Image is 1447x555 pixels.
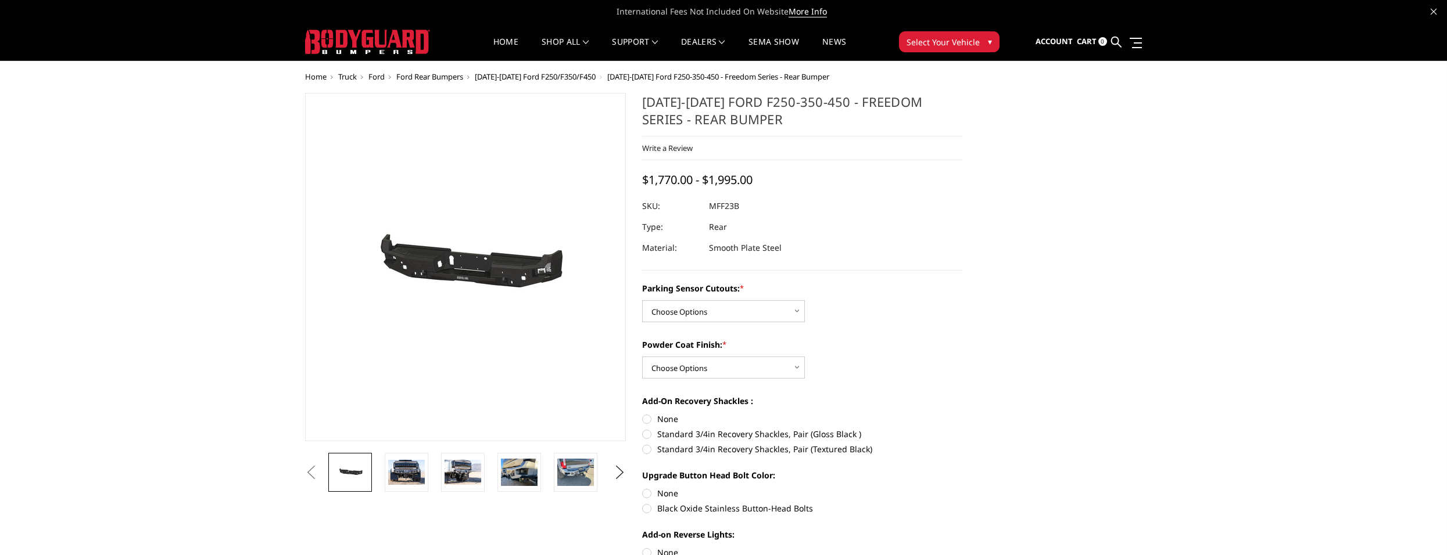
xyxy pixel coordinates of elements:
img: 2023-2025 Ford F250-350-450 - Freedom Series - Rear Bumper [388,460,425,484]
img: 2023-2025 Ford F250-350-450 - Freedom Series - Rear Bumper [501,459,538,486]
label: Parking Sensor Cutouts: [642,282,963,294]
label: Add-on Reverse Lights: [642,528,963,540]
iframe: Chat Widget [1389,499,1447,555]
h1: [DATE]-[DATE] Ford F250-350-450 - Freedom Series - Rear Bumper [642,93,963,136]
a: Cart 0 [1077,26,1107,57]
dt: Type: [642,217,700,237]
a: Account [1036,26,1073,57]
a: Truck [338,71,357,82]
a: Ford Rear Bumpers [396,71,463,82]
span: 0 [1098,37,1107,46]
label: Add-On Recovery Shackles : [642,395,963,407]
a: Ford [368,71,385,82]
span: Select Your Vehicle [907,36,980,48]
a: News [822,38,846,60]
img: 2023-2025 Ford F250-350-450 - Freedom Series - Rear Bumper [445,460,481,484]
label: Standard 3/4in Recovery Shackles, Pair (Gloss Black ) [642,428,963,440]
label: None [642,487,963,499]
dd: Rear [709,217,727,237]
button: Previous [302,464,320,481]
button: Next [611,464,629,481]
button: Select Your Vehicle [899,31,1000,52]
dt: SKU: [642,196,700,217]
span: $1,770.00 - $1,995.00 [642,172,753,188]
a: 2023-2025 Ford F250-350-450 - Freedom Series - Rear Bumper [305,93,626,441]
span: [DATE]-[DATE] Ford F250-350-450 - Freedom Series - Rear Bumper [607,71,829,82]
img: 2023-2025 Ford F250-350-450 - Freedom Series - Rear Bumper [557,459,594,486]
dt: Material: [642,237,700,258]
span: Account [1036,36,1073,46]
dd: Smooth Plate Steel [709,237,782,258]
label: Standard 3/4in Recovery Shackles, Pair (Textured Black) [642,443,963,455]
a: SEMA Show [748,38,799,60]
a: Dealers [681,38,725,60]
label: Powder Coat Finish: [642,338,963,351]
a: Home [305,71,327,82]
a: [DATE]-[DATE] Ford F250/F350/F450 [475,71,596,82]
label: Upgrade Button Head Bolt Color: [642,469,963,481]
img: BODYGUARD BUMPERS [305,30,430,54]
a: Home [493,38,518,60]
span: Cart [1077,36,1097,46]
label: Black Oxide Stainless Button-Head Bolts [642,502,963,514]
a: More Info [789,6,827,17]
a: shop all [542,38,589,60]
a: Write a Review [642,143,693,153]
dd: MFF23B [709,196,739,217]
span: ▾ [988,35,992,48]
a: Support [612,38,658,60]
label: None [642,413,963,425]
